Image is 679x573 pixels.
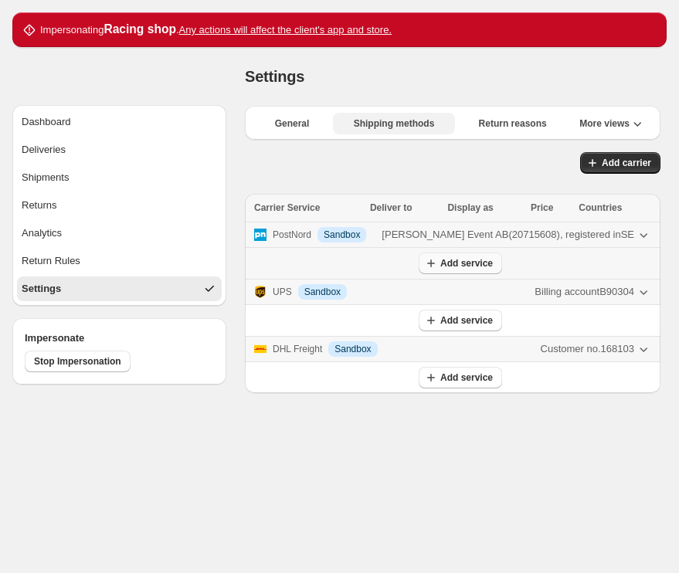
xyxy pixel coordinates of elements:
strong: Racing shop [104,22,176,36]
button: Returns [17,193,222,218]
button: Add carrier [580,152,660,174]
span: Sandbox [324,229,360,241]
span: More views [579,117,630,130]
span: Customer no. 168103 [541,341,634,357]
span: Sandbox [304,286,341,298]
span: Add service [440,257,493,270]
span: Billing account B90304 [535,284,634,300]
span: Countries [579,202,622,213]
button: [PERSON_NAME] Event AB(20715608), registered inSE [372,222,660,247]
button: Analytics [17,221,222,246]
span: General [275,117,310,130]
span: Add carrier [602,157,651,169]
span: Carrier Service [254,202,320,213]
h4: Impersonate [25,331,214,346]
button: Add service [419,367,502,388]
button: Customer no.168103 [531,337,660,361]
span: Display as [447,202,493,213]
button: Deliveries [17,137,222,162]
span: Add service [440,371,493,384]
p: Impersonating . [40,22,392,38]
button: Return Rules [17,249,222,273]
button: Add service [419,310,502,331]
span: Sandbox [334,343,371,355]
img: Logo [254,229,267,241]
span: Price [531,202,553,213]
button: Stop Impersonation [25,351,131,372]
div: Analytics [22,225,62,241]
button: Settings [17,276,222,301]
span: Settings [245,68,304,85]
button: Billing accountB90304 [525,280,660,304]
div: Settings [22,281,61,297]
p: UPS [273,284,292,300]
img: Logo [254,343,267,355]
div: Shipments [22,170,69,185]
span: Deliver to [370,202,412,213]
span: [PERSON_NAME] Event AB ( 20715608 ), registered in SE [382,227,634,242]
div: Return Rules [22,253,80,269]
p: DHL Freight [273,341,322,357]
button: Shipments [17,165,222,190]
p: PostNord [273,227,311,242]
div: Deliveries [22,142,66,158]
u: Any actions will affect the client's app and store. [179,24,392,36]
span: Return reasons [479,117,547,130]
div: Returns [22,198,57,213]
button: More views [570,113,651,134]
img: Logo [254,286,267,298]
span: Stop Impersonation [34,355,121,368]
span: Shipping methods [354,117,435,130]
div: Dashboard [22,114,71,130]
span: Add service [440,314,493,327]
button: Add service [419,253,502,274]
button: Dashboard [17,110,222,134]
